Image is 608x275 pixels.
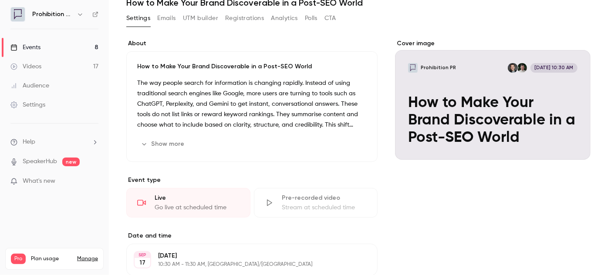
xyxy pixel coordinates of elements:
[158,261,331,268] p: 10:30 AM - 11:30 AM, [GEOGRAPHIC_DATA]/[GEOGRAPHIC_DATA]
[225,11,264,25] button: Registrations
[137,137,189,151] button: Show more
[126,188,250,218] div: LiveGo live at scheduled time
[10,101,45,109] div: Settings
[395,39,591,160] section: Cover image
[305,11,318,25] button: Polls
[155,194,240,202] div: Live
[126,176,378,184] p: Event type
[126,231,378,240] label: Date and time
[11,7,25,21] img: Prohibition PR
[158,252,331,260] p: [DATE]
[282,194,367,202] div: Pre-recorded video
[23,137,35,147] span: Help
[32,10,73,19] h6: Prohibition PR
[31,255,72,262] span: Plan usage
[271,11,298,25] button: Analytics
[254,188,378,218] div: Pre-recorded videoStream at scheduled time
[137,78,367,130] p: The way people search for information is changing rapidly. Instead of using traditional search en...
[155,203,240,212] div: Go live at scheduled time
[10,43,41,52] div: Events
[139,258,145,267] p: 17
[11,254,26,264] span: Pro
[282,203,367,212] div: Stream at scheduled time
[23,177,55,186] span: What's new
[10,62,41,71] div: Videos
[395,39,591,48] label: Cover image
[157,11,176,25] button: Emails
[23,157,57,166] a: SpeakerHub
[62,158,80,166] span: new
[10,81,49,90] div: Audience
[324,11,336,25] button: CTA
[126,11,150,25] button: Settings
[183,11,218,25] button: UTM builder
[137,62,367,71] p: How to Make Your Brand Discoverable in a Post-SEO World
[126,39,378,48] label: About
[135,252,150,258] div: SEP
[10,137,98,147] li: help-dropdown-opener
[77,255,98,262] a: Manage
